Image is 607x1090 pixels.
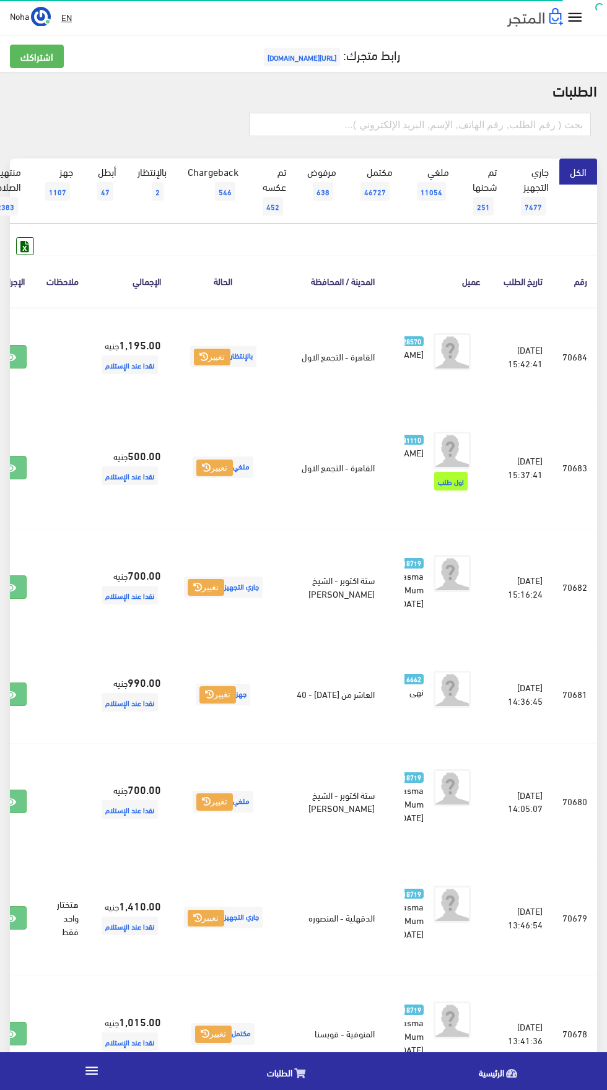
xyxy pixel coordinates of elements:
[396,897,424,942] span: Basma Mum [DATE]
[177,159,249,209] a: Chargeback546
[400,1005,424,1015] span: 18719
[31,7,51,27] img: ...
[404,432,424,459] a: 31110 [PERSON_NAME]
[276,860,385,975] td: الدقهلية - المنصوره
[491,860,552,975] td: [DATE] 13:46:54
[89,255,171,307] th: اﻹجمالي
[507,8,563,27] img: .
[61,9,72,25] u: EN
[102,693,158,712] span: نقدا عند الإستلام
[404,555,424,609] a: 18719 Basma Mum [DATE]
[491,744,552,860] td: [DATE] 14:05:07
[566,9,584,27] i: 
[479,1065,504,1080] span: الرئيسية
[400,558,424,569] span: 18719
[313,182,333,201] span: 638
[171,255,276,307] th: الحالة
[89,860,171,975] td: جنيه
[404,671,424,698] a: 6662 نهى
[403,674,424,684] span: 6662
[194,349,230,366] button: تغيير
[400,336,424,347] span: 28570
[195,1026,232,1043] button: تغيير
[128,781,161,797] strong: 700.00
[32,159,84,209] a: جهز1107
[404,769,424,824] a: 18719 Basma Mum [DATE]
[396,567,424,611] span: Basma Mum [DATE]
[276,529,385,645] td: ستة اكتوبر - الشيخ [PERSON_NAME]
[119,336,161,352] strong: 1,195.00
[347,159,403,209] a: مكتمل46727
[297,159,347,209] a: مرفوض638
[45,182,70,201] span: 1107
[434,769,471,806] img: avatar.png
[119,1013,161,1029] strong: 1,015.00
[460,159,507,224] a: تم شحنها251
[403,159,460,209] a: ملغي11054
[267,1065,292,1080] span: الطلبات
[152,182,164,201] span: 2
[10,45,64,68] a: اشتراكك
[400,435,424,445] span: 31110
[56,6,77,28] a: EN
[395,1055,607,1087] a: الرئيسية
[193,791,253,813] span: ملغي
[249,159,297,224] a: تم عكسه452
[102,586,158,604] span: نقدا عند الإستلام
[473,197,494,216] span: 251
[127,159,177,209] a: بالإنتظار2
[276,307,385,406] td: القاهرة - التجمع الاول
[491,406,552,529] td: [DATE] 15:37:41
[507,159,559,224] a: جاري التجهيز7477
[491,255,552,307] th: تاريخ الطلب
[37,255,89,307] th: ملاحظات
[434,555,471,592] img: avatar.png
[409,682,424,700] span: نهى
[190,346,256,367] span: بالإنتظار
[102,355,158,374] span: نقدا عند الإستلام
[89,744,171,860] td: جنيه
[552,406,597,529] td: 70683
[89,307,171,406] td: جنيه
[404,333,424,360] a: 28570 [PERSON_NAME]
[552,307,597,406] td: 70684
[261,43,400,66] a: رابط متجرك:[URL][DOMAIN_NAME]
[434,1001,471,1039] img: avatar.png
[434,472,468,490] span: اول طلب
[184,907,263,928] span: جاري التجهيز
[276,255,385,307] th: المدينة / المحافظة
[434,333,471,370] img: avatar.png
[119,897,161,913] strong: 1,410.00
[360,182,390,201] span: 46727
[188,910,224,927] button: تغيير
[521,197,546,216] span: 7477
[552,744,597,860] td: 70680
[400,772,424,783] span: 18719
[276,744,385,860] td: ستة اكتوبر - الشيخ [PERSON_NAME]
[199,686,236,704] button: تغيير
[97,182,113,201] span: 47
[102,1032,158,1051] span: نقدا عند الإستلام
[552,645,597,744] td: 70681
[196,684,250,705] span: جهز
[193,456,253,478] span: ملغي
[552,255,597,307] th: رقم
[128,447,161,463] strong: 500.00
[385,255,491,307] th: عميل
[396,781,424,826] span: Basma Mum [DATE]
[84,159,127,209] a: أبطل47
[89,529,171,645] td: جنيه
[491,307,552,406] td: [DATE] 15:42:41
[264,48,340,66] span: [URL][DOMAIN_NAME]
[276,645,385,744] td: العاشر من [DATE] - 40
[552,860,597,975] td: 70679
[196,460,233,477] button: تغيير
[434,886,471,923] img: avatar.png
[417,182,446,201] span: 11054
[434,671,471,708] img: avatar.png
[10,6,51,26] a: ... Noha
[128,567,161,583] strong: 700.00
[215,182,235,201] span: 546
[128,674,161,690] strong: 990.00
[84,1063,100,1079] i: 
